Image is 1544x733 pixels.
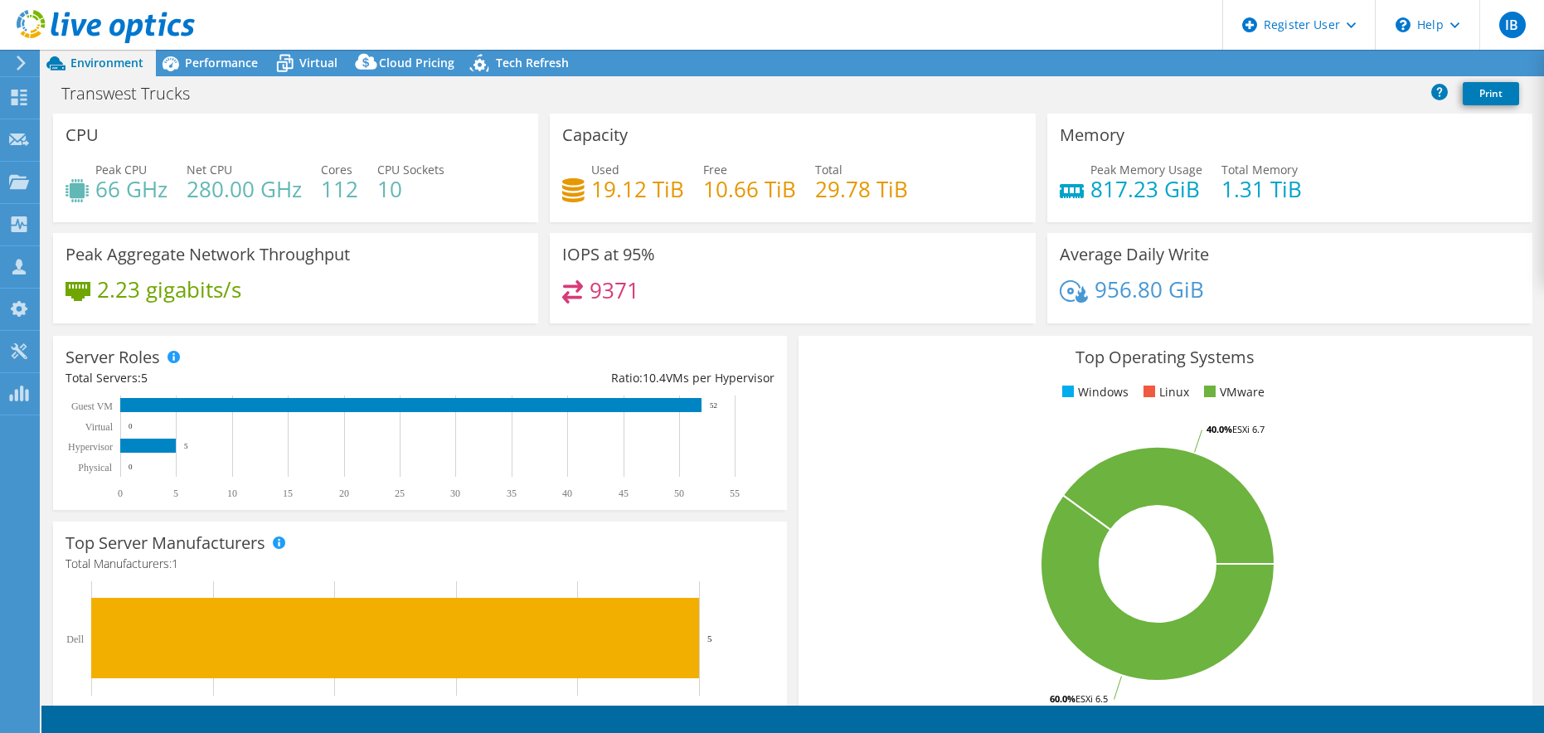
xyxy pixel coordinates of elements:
[730,488,740,499] text: 55
[321,180,358,198] h4: 112
[85,421,114,433] text: Virtual
[1221,180,1302,198] h4: 1.31 TiB
[1058,383,1129,401] li: Windows
[66,534,265,552] h3: Top Server Manufacturers
[187,180,302,198] h4: 280.00 GHz
[339,488,349,499] text: 20
[1207,423,1232,435] tspan: 40.0%
[562,245,655,264] h3: IOPS at 95%
[66,348,160,366] h3: Server Roles
[141,370,148,386] span: 5
[496,55,569,70] span: Tech Refresh
[172,556,178,571] span: 1
[420,369,774,387] div: Ratio: VMs per Hypervisor
[591,162,619,177] span: Used
[1090,180,1202,198] h4: 817.23 GiB
[1232,423,1265,435] tspan: ESXi 6.7
[173,488,178,499] text: 5
[674,488,684,499] text: 50
[95,162,147,177] span: Peak CPU
[703,162,727,177] span: Free
[129,422,133,430] text: 0
[1396,17,1410,32] svg: \n
[66,369,420,387] div: Total Servers:
[377,180,444,198] h4: 10
[54,85,216,103] h1: Transwest Trucks
[703,180,796,198] h4: 10.66 TiB
[66,633,84,645] text: Dell
[811,348,1520,366] h3: Top Operating Systems
[590,281,639,299] h4: 9371
[118,488,123,499] text: 0
[707,633,712,643] text: 5
[71,400,113,412] text: Guest VM
[66,126,99,144] h3: CPU
[450,488,460,499] text: 30
[591,180,684,198] h4: 19.12 TiB
[562,488,572,499] text: 40
[66,555,774,573] h4: Total Manufacturers:
[66,245,350,264] h3: Peak Aggregate Network Throughput
[1463,82,1519,105] a: Print
[70,55,143,70] span: Environment
[1221,162,1298,177] span: Total Memory
[299,55,337,70] span: Virtual
[185,55,258,70] span: Performance
[68,441,113,453] text: Hypervisor
[1095,280,1204,299] h4: 956.80 GiB
[1499,12,1526,38] span: IB
[1050,692,1075,705] tspan: 60.0%
[379,55,454,70] span: Cloud Pricing
[710,401,717,410] text: 52
[129,463,133,471] text: 0
[227,488,237,499] text: 10
[95,180,168,198] h4: 66 GHz
[1075,692,1108,705] tspan: ESXi 6.5
[283,488,293,499] text: 15
[395,488,405,499] text: 25
[643,370,666,386] span: 10.4
[97,280,241,299] h4: 2.23 gigabits/s
[1060,245,1209,264] h3: Average Daily Write
[1139,383,1189,401] li: Linux
[815,162,842,177] span: Total
[1200,383,1265,401] li: VMware
[377,162,444,177] span: CPU Sockets
[321,162,352,177] span: Cores
[1090,162,1202,177] span: Peak Memory Usage
[562,126,628,144] h3: Capacity
[187,162,232,177] span: Net CPU
[507,488,517,499] text: 35
[78,462,112,473] text: Physical
[815,180,908,198] h4: 29.78 TiB
[184,442,188,450] text: 5
[1060,126,1124,144] h3: Memory
[619,488,629,499] text: 45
